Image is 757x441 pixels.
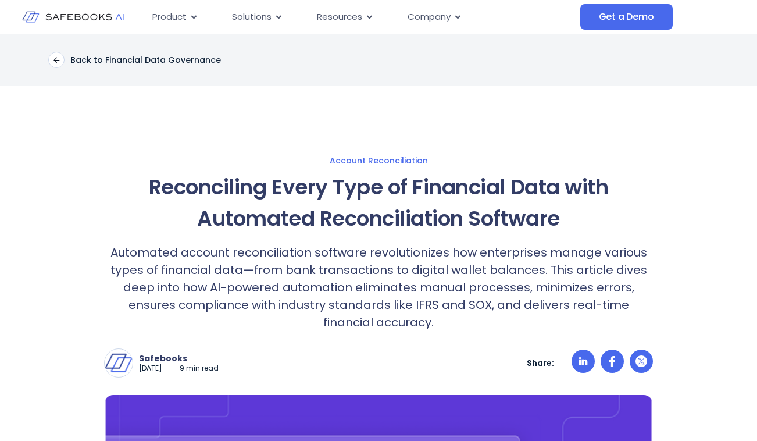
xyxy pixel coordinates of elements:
h1: Reconciling Every Type of Financial Data with Automated Reconciliation Software [104,172,653,234]
span: Get a Demo [599,11,654,23]
img: Safebooks [105,349,133,377]
p: Share: [527,358,554,368]
p: Automated account reconciliation software revolutionizes how enterprises manage various types of ... [104,244,653,331]
a: Back to Financial Data Governance [48,52,221,68]
nav: Menu [143,6,580,29]
span: Resources [317,10,362,24]
div: Menu Toggle [143,6,580,29]
p: 9 min read [180,364,219,374]
p: Back to Financial Data Governance [70,55,221,65]
a: Get a Demo [580,4,673,30]
p: Safebooks [139,353,219,364]
span: Company [408,10,451,24]
a: Account Reconciliation [12,155,745,166]
span: Solutions [232,10,272,24]
p: [DATE] [139,364,162,374]
span: Product [152,10,187,24]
